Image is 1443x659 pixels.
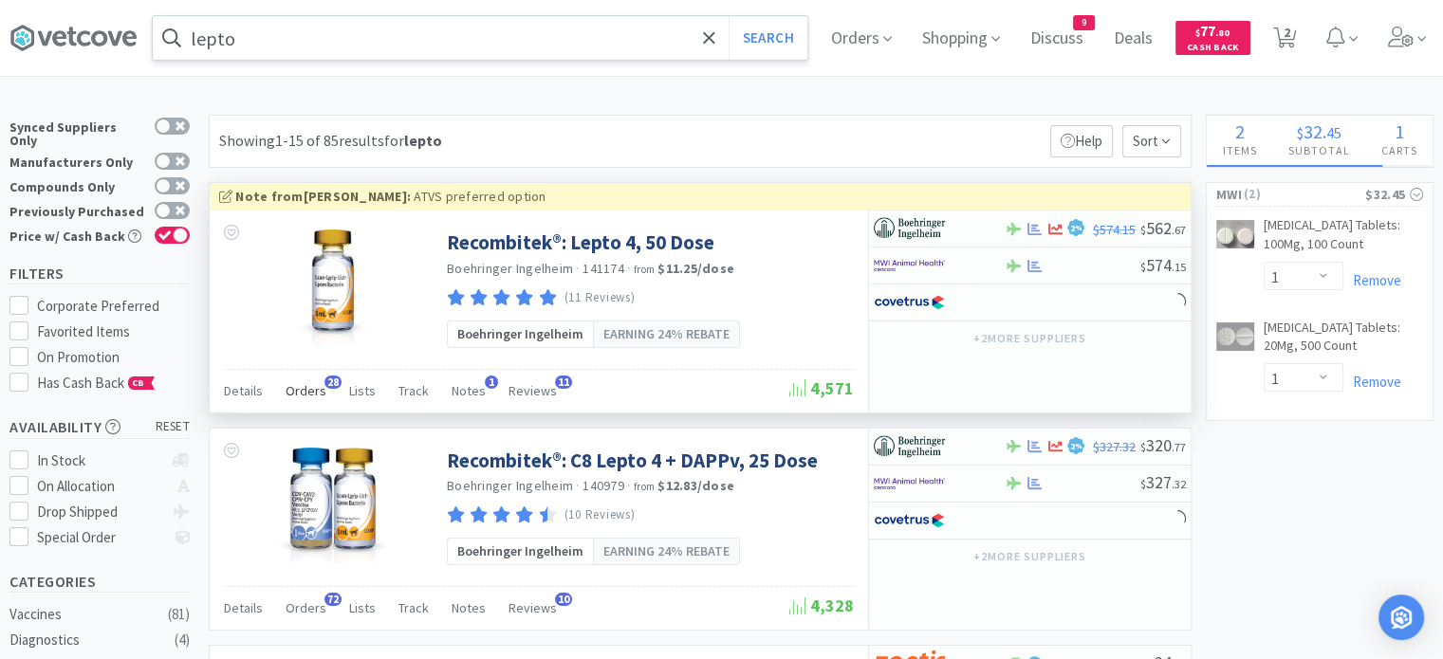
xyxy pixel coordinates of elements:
[1264,216,1423,261] a: [MEDICAL_DATA] Tablets: 100Mg, 100 Count
[1395,119,1404,143] span: 1
[509,599,557,616] span: Reviews
[634,480,655,493] span: from
[1216,184,1242,205] span: MWI
[627,260,631,277] span: ·
[1140,440,1146,454] span: $
[1266,32,1304,49] a: 2
[37,449,163,472] div: In Stock
[583,260,624,277] span: 141174
[1242,185,1365,204] span: ( 2 )
[452,382,486,399] span: Notes
[256,229,411,353] img: fae2bc2383f14a1a9e12c39a8aacec4c_355627.png
[789,377,854,399] span: 4,571
[1304,119,1323,143] span: 32
[1070,442,1082,451] span: 2
[9,571,190,593] h5: Categories
[1074,16,1094,29] span: 9
[9,118,145,147] div: Synced Suppliers Only
[1216,322,1254,351] img: 0e367d011d9241939a9590a7cbb57788_705502.png
[286,382,326,399] span: Orders
[1075,223,1082,232] span: %
[1140,260,1146,274] span: $
[789,595,854,616] span: 4,328
[9,202,145,218] div: Previously Purchased
[1195,22,1230,40] span: 77
[37,526,163,549] div: Special Order
[1326,123,1341,142] span: 45
[447,260,573,277] a: Boehringer Ingelheim
[1365,184,1423,205] div: $32.45
[153,16,807,60] input: Search by item, sku, manufacturer, ingredient, size...
[447,448,818,473] a: Recombitek®: C8 Lepto 4 + DAPPv, 25 Dose
[9,153,145,169] div: Manufacturers Only
[349,599,376,616] span: Lists
[404,131,442,150] strong: lepto
[1140,223,1146,237] span: $
[224,382,263,399] span: Details
[224,599,263,616] span: Details
[1093,221,1136,238] span: $574.15
[37,320,191,343] div: Favorited Items
[324,375,342,389] span: 28
[555,375,572,389] span: 11
[603,323,730,344] span: Earning 24% rebate
[657,260,734,277] strong: $11.25 / dose
[1207,141,1272,159] h4: Items
[1023,30,1091,47] a: Discuss9
[447,320,740,347] a: Boehringer IngelheimEarning 24% rebate
[1140,254,1186,276] span: 574
[9,177,145,193] div: Compounds Only
[627,477,631,494] span: ·
[9,227,145,243] div: Price w/ Cash Back
[1272,122,1365,141] div: .
[256,448,410,571] img: 9f3924d7736f400ea0fc5dda8a7e93b5_355628.png
[1235,119,1245,143] span: 2
[168,603,190,626] div: ( 81 )
[9,416,190,438] h5: Availability
[1070,224,1082,233] span: 2
[219,129,442,154] div: Showing 1-15 of 85 results
[9,629,163,651] div: Diagnostics
[1297,123,1304,142] span: $
[447,538,740,564] a: Boehringer IngelheimEarning 24% rebate
[1093,438,1136,455] span: $327.32
[286,599,326,616] span: Orders
[1215,27,1230,39] span: . 80
[349,382,376,399] span: Lists
[37,346,191,369] div: On Promotion
[1175,12,1250,64] a: $77.80Cash Back
[564,505,636,525] p: (10 Reviews)
[603,540,730,561] span: Earning 24% rebate
[235,188,411,205] strong: Note from [PERSON_NAME] :
[37,374,156,392] span: Has Cash Back
[398,382,429,399] span: Track
[398,599,429,616] span: Track
[447,229,714,255] a: Recombitek®: Lepto 4, 50 Dose
[37,295,191,318] div: Corporate Preferred
[583,477,624,494] span: 140979
[219,186,1181,207] div: ATVS preferred option
[874,469,945,498] img: f6b2451649754179b5b4e0c70c3f7cb0_2.png
[634,263,655,276] span: from
[874,214,945,243] img: 730db3968b864e76bcafd0174db25112_22.png
[874,432,945,461] img: 730db3968b864e76bcafd0174db25112_22.png
[129,377,148,389] span: CB
[1140,471,1186,493] span: 327
[1172,260,1186,274] span: . 15
[156,417,191,437] span: reset
[384,131,442,150] span: for
[485,375,498,389] span: 1
[175,629,190,651] div: ( 4 )
[1106,30,1160,47] a: Deals
[1140,217,1186,239] span: 562
[1122,125,1181,157] span: Sort
[1172,223,1186,237] span: . 67
[1172,440,1186,454] span: . 77
[1216,220,1254,248] img: aff5d8ee298c405185da0556adb8ec75_466770.png
[1272,141,1365,159] h4: Subtotal
[874,288,945,317] img: 77fca1acd8b6420a9015268ca798ef17_1.png
[1195,27,1200,39] span: $
[576,477,580,494] span: ·
[1050,125,1113,157] p: Help
[9,263,190,284] h5: Filters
